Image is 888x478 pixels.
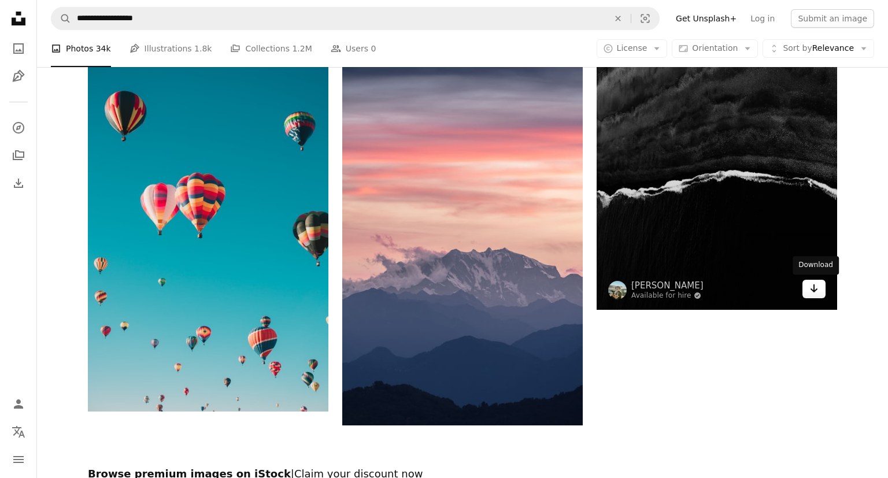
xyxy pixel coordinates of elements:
[7,144,30,167] a: Collections
[7,65,30,88] a: Illustrations
[51,7,660,30] form: Find visuals sitewide
[783,43,854,54] span: Relevance
[631,291,704,301] a: Available for hire
[342,240,583,251] a: forest near glacier mountain during day
[7,116,30,139] a: Explore
[743,9,782,28] a: Log in
[342,66,583,425] img: forest near glacier mountain during day
[783,43,812,53] span: Sort by
[230,30,312,67] a: Collections 1.2M
[7,172,30,195] a: Download History
[51,8,71,29] button: Search Unsplash
[88,51,328,412] img: assorted hot air balloons flying at high altitude during daytime
[608,281,627,299] img: Go to Jeremy Bishop's profile
[605,8,631,29] button: Clear
[7,7,30,32] a: Home — Unsplash
[793,256,839,275] div: Download
[631,280,704,291] a: [PERSON_NAME]
[791,9,874,28] button: Submit an image
[763,39,874,58] button: Sort byRelevance
[692,43,738,53] span: Orientation
[672,39,758,58] button: Orientation
[194,42,212,55] span: 1.8k
[7,392,30,416] a: Log in / Sign up
[7,448,30,471] button: Menu
[371,42,376,55] span: 0
[129,30,212,67] a: Illustrations 1.8k
[597,39,668,58] button: License
[292,42,312,55] span: 1.2M
[7,420,30,443] button: Language
[617,43,647,53] span: License
[7,37,30,60] a: Photos
[331,30,376,67] a: Users 0
[88,225,328,236] a: assorted hot air balloons flying at high altitude during daytime
[631,8,659,29] button: Visual search
[669,9,743,28] a: Get Unsplash+
[802,280,826,298] a: Download
[597,124,837,134] a: black and gray abstract illustration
